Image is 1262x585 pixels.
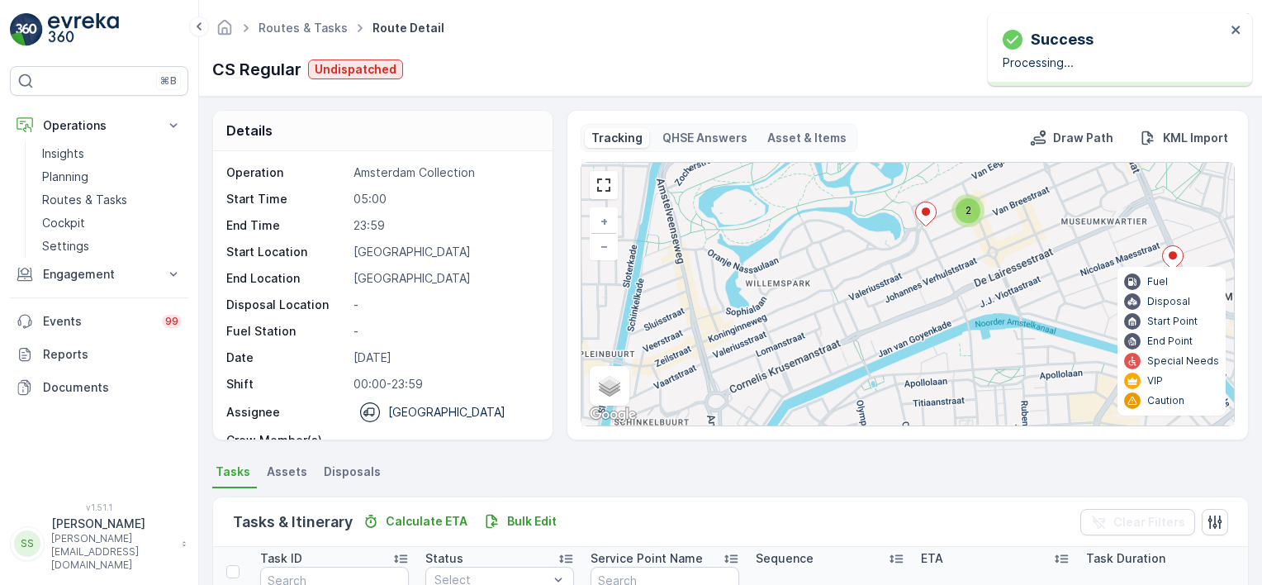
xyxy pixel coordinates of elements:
p: End Location [226,270,347,287]
p: Start Point [1147,315,1198,328]
p: KML Import [1163,130,1228,146]
button: Operations [10,109,188,142]
p: Reports [43,346,182,363]
span: + [600,214,608,228]
a: Zoom Out [591,234,616,259]
p: Special Needs [1147,354,1219,368]
p: End Point [1147,335,1193,348]
button: Undispatched [308,59,403,79]
p: Insights [42,145,84,162]
p: Task Duration [1086,550,1165,567]
p: Assignee [226,404,280,421]
a: Routes & Tasks [259,21,348,35]
a: Cockpit [36,212,188,235]
a: Layers [591,368,628,404]
img: logo_light-DOdMpM7g.png [48,13,119,46]
span: Disposals [324,464,381,480]
p: Sequence [756,550,814,567]
a: Settings [36,235,188,258]
span: Tasks [216,464,250,480]
button: Engagement [10,258,188,291]
p: Task ID [260,550,302,567]
button: Draw Path [1023,128,1120,148]
div: SS [14,530,40,557]
p: Fuel [1147,275,1168,288]
p: Cockpit [42,215,85,231]
a: Planning [36,165,188,188]
p: Operation [226,164,347,181]
div: 2 [951,194,984,227]
a: Insights [36,142,188,165]
a: Documents [10,371,188,404]
span: v 1.51.1 [10,502,188,512]
p: Details [226,121,273,140]
p: Status [425,550,463,567]
img: Google [586,404,640,426]
p: Disposal [1147,295,1190,308]
div: 0 [581,163,1234,426]
a: Open this area in Google Maps (opens a new window) [586,404,640,426]
p: [PERSON_NAME][EMAIL_ADDRESS][DOMAIN_NAME] [51,532,173,572]
p: Events [43,313,152,330]
p: - [353,432,535,449]
p: Clear Filters [1113,514,1185,530]
p: - [353,323,535,340]
a: Routes & Tasks [36,188,188,212]
p: Processing... [1003,55,1226,71]
p: Crew Member(s) [226,432,347,449]
a: View Fullscreen [591,173,616,197]
p: Engagement [43,266,155,283]
span: Route Detail [369,20,448,36]
p: [GEOGRAPHIC_DATA] [353,244,535,260]
p: Settings [42,238,89,254]
button: Clear Filters [1080,509,1195,535]
p: Start Location [226,244,347,260]
span: Assets [267,464,307,480]
button: Bulk Edit [477,511,563,531]
button: KML Import [1133,128,1235,148]
p: QHSE Answers [662,130,747,146]
p: ETA [921,550,943,567]
p: Undispatched [315,61,396,78]
p: Caution [1147,394,1184,407]
button: SS[PERSON_NAME][PERSON_NAME][EMAIL_ADDRESS][DOMAIN_NAME] [10,516,188,572]
p: Service Point Name [591,550,703,567]
p: ⌘B [160,74,177,88]
p: CS Regular [212,57,301,82]
span: 2 [965,204,971,216]
p: Fuel Station [226,323,347,340]
p: 99 [165,315,178,328]
p: Shift [226,376,347,392]
p: Success [1031,28,1094,51]
p: [DATE] [353,350,535,366]
p: Amsterdam Collection [353,164,535,181]
p: Disposal Location [226,297,347,313]
button: close [1231,23,1242,39]
p: Bulk Edit [507,513,557,530]
p: 05:00 [353,191,535,207]
p: Tasks & Itinerary [233,511,353,534]
p: - [353,297,535,313]
p: [GEOGRAPHIC_DATA] [353,270,535,287]
span: − [600,239,609,253]
p: Asset & Items [767,130,847,146]
a: Events99 [10,305,188,338]
p: VIP [1147,374,1163,388]
p: Documents [43,379,182,396]
p: Date [226,350,347,366]
p: Tracking [591,130,643,146]
p: [PERSON_NAME] [51,516,173,532]
img: logo [10,13,43,46]
p: End Time [226,217,347,234]
a: Homepage [216,25,234,39]
p: Draw Path [1053,130,1113,146]
p: Calculate ETA [386,513,467,530]
button: Calculate ETA [356,511,474,531]
a: Zoom In [591,209,616,234]
p: Planning [42,169,88,185]
p: 23:59 [353,217,535,234]
p: Start Time [226,191,347,207]
p: Routes & Tasks [42,192,127,208]
p: [GEOGRAPHIC_DATA] [388,404,505,421]
p: 00:00-23:59 [353,376,535,392]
